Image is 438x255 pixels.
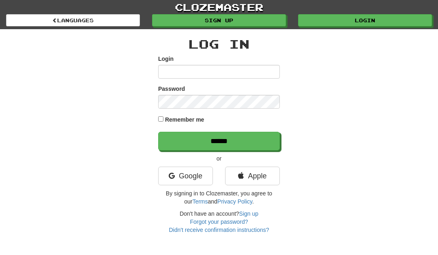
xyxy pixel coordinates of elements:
p: or [158,154,280,163]
label: Password [158,85,185,93]
div: Don't have an account? [158,210,280,234]
a: Terms [192,198,208,205]
a: Sign up [152,14,286,26]
label: Remember me [165,116,204,124]
a: Didn't receive confirmation instructions? [169,227,269,233]
a: Google [158,167,213,185]
h2: Log In [158,37,280,51]
a: Sign up [239,210,258,217]
p: By signing in to Clozemaster, you agree to our and . [158,189,280,206]
a: Forgot your password? [190,219,248,225]
a: Privacy Policy [217,198,252,205]
label: Login [158,55,174,63]
a: Login [298,14,432,26]
a: Languages [6,14,140,26]
a: Apple [225,167,280,185]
